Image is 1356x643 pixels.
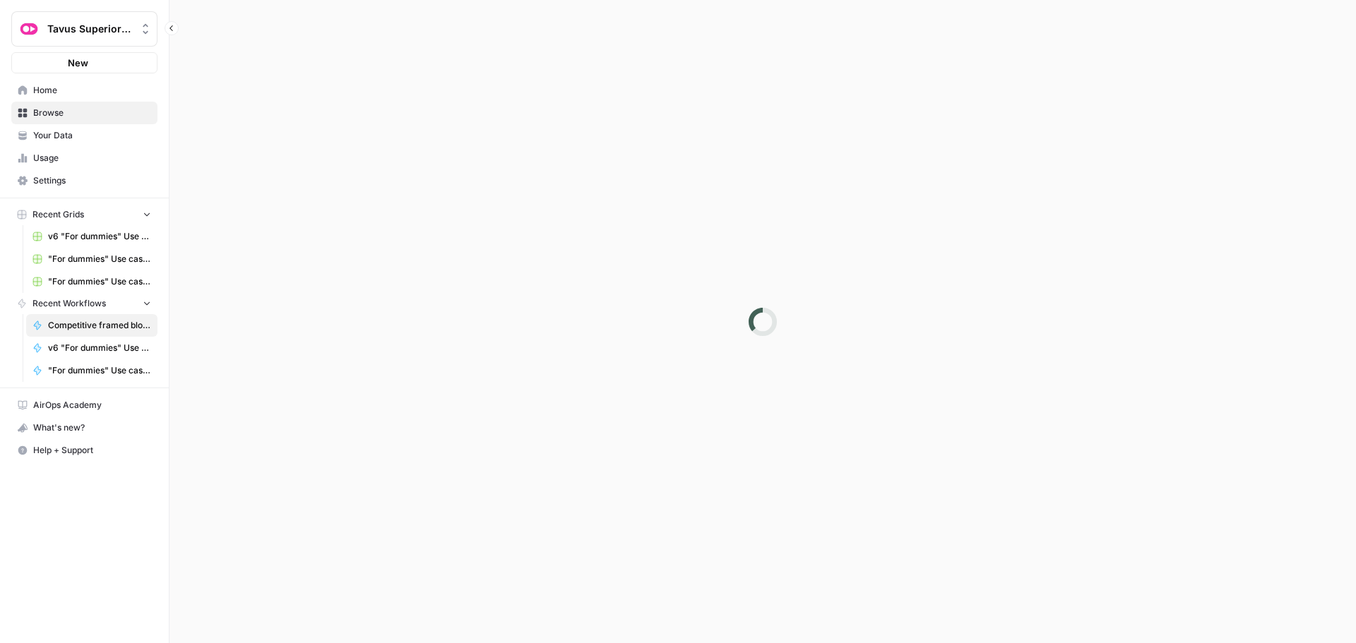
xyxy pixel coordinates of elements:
span: Settings [33,174,151,187]
a: Competitive framed blog writer v4 (1.2k-2k words) [26,314,157,337]
a: "For dummies" Use case writer (No code!) v5 Grid [26,270,157,293]
span: Tavus Superiority [47,22,133,36]
a: "For dummies" Use case writer (No code!) v5 [26,359,157,382]
span: Recent Workflows [32,297,106,310]
span: Your Data [33,129,151,142]
span: "For dummies" Use case writer (No code!) v5 Grid (1) [48,253,151,265]
span: Home [33,84,151,97]
span: "For dummies" Use case writer (No code!) v5 Grid [48,275,151,288]
span: Recent Grids [32,208,84,221]
span: New [68,56,88,70]
button: What's new? [11,416,157,439]
span: v6 "For dummies" Use case writer (No code!) [48,342,151,354]
a: "For dummies" Use case writer (No code!) v5 Grid (1) [26,248,157,270]
span: Help + Support [33,444,151,457]
span: Browse [33,107,151,119]
img: Tavus Superiority Logo [16,16,42,42]
a: Usage [11,147,157,169]
a: AirOps Academy [11,394,157,416]
a: Browse [11,102,157,124]
span: v6 "For dummies" Use case writer (No code!) Grid [48,230,151,243]
a: Home [11,79,157,102]
a: Your Data [11,124,157,147]
button: Recent Grids [11,204,157,225]
button: Recent Workflows [11,293,157,314]
button: Help + Support [11,439,157,462]
button: New [11,52,157,73]
span: "For dummies" Use case writer (No code!) v5 [48,364,151,377]
a: v6 "For dummies" Use case writer (No code!) [26,337,157,359]
button: Workspace: Tavus Superiority [11,11,157,47]
a: v6 "For dummies" Use case writer (No code!) Grid [26,225,157,248]
a: Settings [11,169,157,192]
div: What's new? [12,417,157,438]
span: AirOps Academy [33,399,151,411]
span: Usage [33,152,151,164]
span: Competitive framed blog writer v4 (1.2k-2k words) [48,319,151,332]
